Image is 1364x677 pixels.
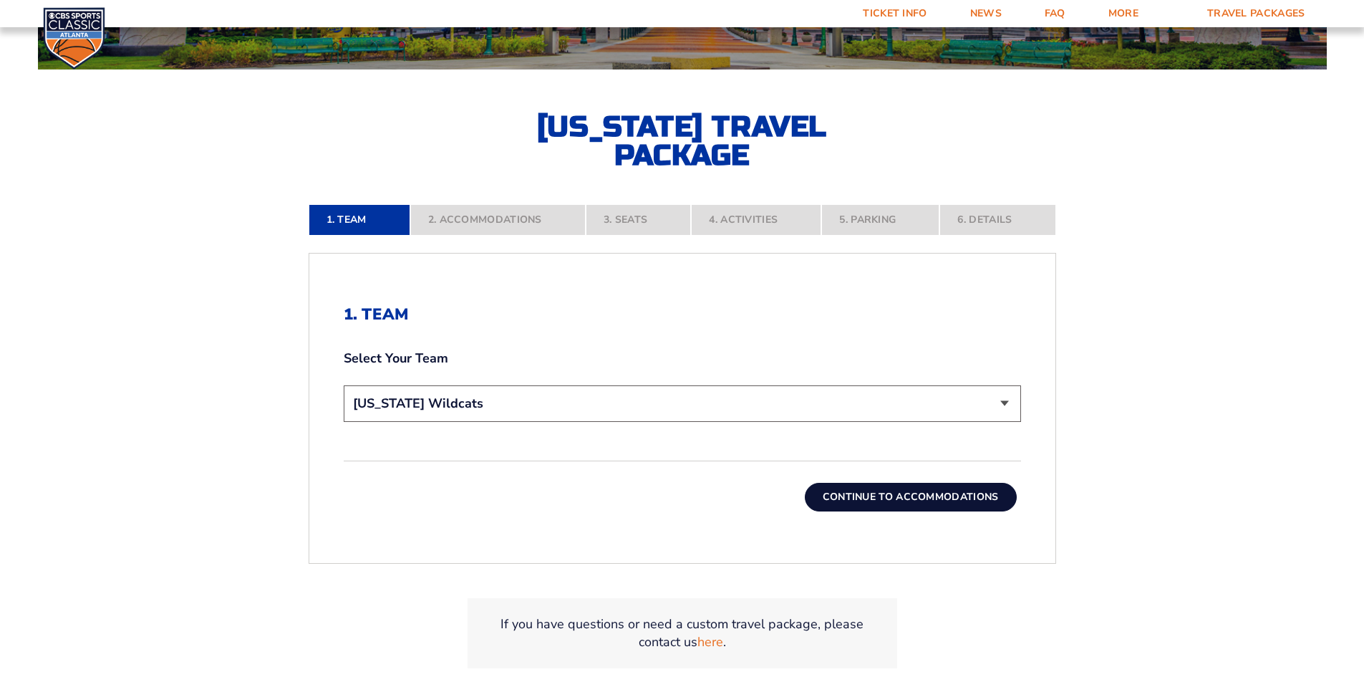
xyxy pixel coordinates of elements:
[344,350,1021,368] label: Select Your Team
[525,112,840,170] h2: [US_STATE] Travel Package
[805,483,1017,512] button: Continue To Accommodations
[344,305,1021,324] h2: 1. Team
[43,7,105,69] img: CBS Sports Classic
[485,615,880,651] p: If you have questions or need a custom travel package, please contact us .
[697,633,723,651] a: here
